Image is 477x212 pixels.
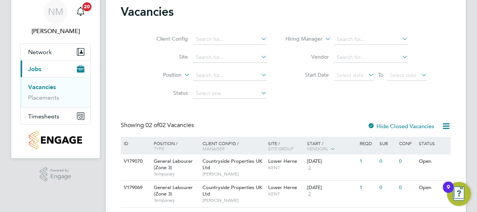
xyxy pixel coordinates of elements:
span: Select date [337,72,364,79]
span: To [376,70,385,80]
div: 9 [447,187,450,197]
div: Showing [121,121,195,129]
span: Nick Murphy [20,27,91,36]
span: 20 [82,2,91,11]
div: Conf [397,137,417,150]
span: Countryside Properties UK Ltd [202,158,262,171]
button: Open Resource Center, 9 new notifications [447,182,471,206]
input: Search for... [193,34,267,45]
span: Vendors [307,145,328,151]
h2: Vacancies [121,4,174,19]
label: Vendor [286,53,329,60]
span: Type [154,145,164,151]
label: Client Config [145,35,188,42]
img: countryside-properties-logo-retina.png [29,131,82,149]
div: Open [417,181,450,195]
span: [PERSON_NAME] [202,197,264,203]
span: KENT [268,165,304,171]
button: Jobs [21,61,90,77]
div: Site / [266,137,306,155]
span: 2 [307,191,312,197]
span: General Labourer (Zone 3) [154,184,193,197]
label: Start Date [286,71,329,78]
div: ID [122,137,148,150]
label: Position [138,71,181,79]
span: Powered by [50,167,71,174]
button: Timesheets [21,108,90,124]
span: KENT [268,191,304,197]
span: Temporary [154,197,199,203]
div: Jobs [21,77,90,108]
input: Search for... [334,34,408,45]
label: Status [145,89,188,96]
span: Jobs [28,65,41,73]
div: Start / [305,137,358,156]
div: [DATE] [307,158,356,165]
input: Search for... [193,70,267,81]
div: Open [417,154,450,168]
span: Temporary [154,171,199,177]
div: Status [417,137,450,150]
div: V179069 [122,181,148,195]
span: 2 [307,165,312,171]
span: General Labourer (Zone 3) [154,158,193,171]
div: Reqd [358,137,377,150]
input: Select one [193,88,267,99]
a: Go to home page [20,131,91,149]
div: 0 [378,154,397,168]
span: 02 of [145,121,159,129]
span: Lower Herne [268,184,297,191]
div: Client Config / [201,137,266,155]
span: Network [28,48,52,56]
div: 0 [378,181,397,195]
div: 0 [397,154,417,168]
div: V179070 [122,154,148,168]
span: Site Group [268,145,294,151]
span: 02 Vacancies [145,121,194,129]
div: 0 [397,181,417,195]
span: Engage [50,173,71,180]
span: Manager [202,145,225,151]
span: Countryside Properties UK Ltd [202,184,262,197]
div: [DATE] [307,185,356,191]
input: Search for... [193,52,267,63]
span: Lower Herne [268,158,297,164]
div: Sub [378,137,397,150]
div: 1 [358,181,377,195]
label: Hide Closed Vacancies [367,123,434,130]
span: Select date [390,72,417,79]
a: Powered byEngage [40,167,72,182]
div: Position / [148,137,201,155]
button: Network [21,44,90,60]
span: [PERSON_NAME] [202,171,264,177]
div: 1 [358,154,377,168]
span: Timesheets [28,113,59,120]
label: Hiring Manager [279,35,322,43]
label: Site [145,53,188,60]
span: NM [48,7,63,17]
a: Placements [28,94,59,101]
input: Search for... [334,52,408,63]
a: Vacancies [28,83,56,91]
